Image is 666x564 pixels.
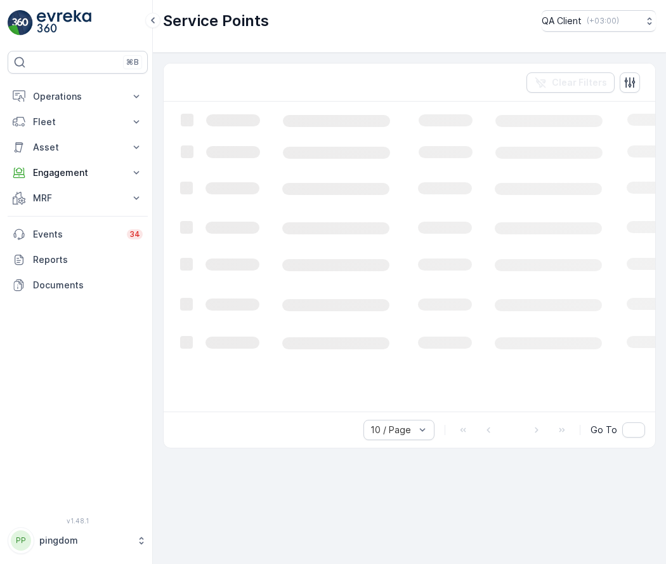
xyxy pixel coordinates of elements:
[8,185,148,211] button: MRF
[33,228,119,241] p: Events
[8,272,148,298] a: Documents
[33,166,122,179] p: Engagement
[126,57,139,67] p: ⌘B
[542,10,656,32] button: QA Client(+03:00)
[587,16,619,26] p: ( +03:00 )
[33,253,143,266] p: Reports
[129,229,140,239] p: 34
[8,160,148,185] button: Engagement
[33,192,122,205] p: MRF
[33,116,122,128] p: Fleet
[8,84,148,109] button: Operations
[552,76,607,89] p: Clear Filters
[8,109,148,135] button: Fleet
[8,527,148,554] button: PPpingdom
[526,72,615,93] button: Clear Filters
[33,279,143,292] p: Documents
[8,222,148,247] a: Events34
[37,10,91,36] img: logo_light-DOdMpM7g.png
[33,141,122,154] p: Asset
[542,15,582,27] p: QA Client
[33,90,122,103] p: Operations
[163,11,269,31] p: Service Points
[8,135,148,160] button: Asset
[8,517,148,525] span: v 1.48.1
[11,530,31,551] div: PP
[591,424,617,436] span: Go To
[8,10,33,36] img: logo
[8,247,148,272] a: Reports
[39,534,130,547] p: pingdom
